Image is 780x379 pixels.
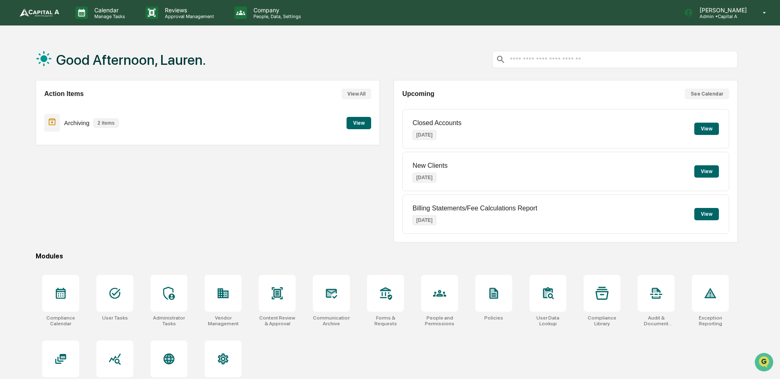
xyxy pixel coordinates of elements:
div: Vendor Management [205,315,242,326]
h1: Good Afternoon, Lauren. [56,52,206,68]
button: View [694,123,719,135]
p: Archiving [64,119,89,126]
div: 😐 [121,282,129,292]
div: Policies [484,315,503,321]
div: 😊 [147,282,155,292]
div: Administrator Tasks [151,315,187,326]
div: Compliance Library [584,315,620,326]
p: [DATE] [413,173,436,183]
div: Communications Archive [313,315,350,326]
button: Very helpful [147,282,155,292]
div: 😞 [95,282,103,292]
button: back [8,7,18,16]
div: Exception Reporting [692,315,729,326]
div: People and Permissions [421,315,458,326]
div: Modules [36,252,738,260]
div: Start new chat [28,306,367,315]
button: View All [342,89,371,99]
p: Reviews [158,7,218,14]
button: View [347,117,371,129]
div: Compliance Calendar [42,315,79,326]
img: Go home [21,7,31,16]
button: Neutral [121,282,129,292]
p: Closed Accounts [413,119,461,127]
p: Billing Statements/Fee Calculations Report [413,205,537,212]
p: [PERSON_NAME] [693,7,751,14]
p: Company [247,7,305,14]
iframe: Open customer support [754,352,776,374]
p: Manage Tasks [88,14,129,19]
p: Admin • Capital A [693,14,751,19]
div: We're available if you need us! [28,315,104,321]
p: New Clients [413,162,447,169]
div: Content Review & Approval [259,315,296,326]
button: View [694,208,719,220]
p: 2 items [94,119,119,128]
a: View [347,119,371,126]
button: View [694,165,719,178]
div: User Data Lookup [529,315,566,326]
p: People, Data, Settings [247,14,305,19]
button: See Calendar [685,89,729,99]
div: 🙂 [133,282,142,292]
div: Audit & Document Logs [638,315,675,326]
img: logo [20,9,59,17]
h2: Upcoming [402,90,434,98]
button: Helpful [133,282,142,292]
p: [DATE] [413,215,436,225]
h2: Action Items [44,90,84,98]
img: 1746055101610-c473b297-6a78-478c-a979-82029cc54cd1 [8,306,23,321]
div: 😕 [108,282,116,292]
button: Unhelpful [108,282,116,292]
button: Start new chat [372,309,382,319]
div: How helpful was this article? [10,283,90,291]
div: Forms & Requests [367,315,404,326]
p: [DATE] [413,130,436,140]
p: Calendar [88,7,129,14]
p: Approval Management [158,14,218,19]
div: User Tasks [102,315,128,321]
button: Very unhelpful [95,282,103,292]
